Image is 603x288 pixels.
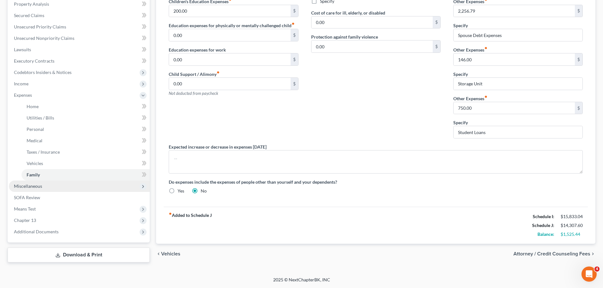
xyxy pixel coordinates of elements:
[561,222,583,229] div: $14,307.60
[161,251,180,256] span: Vehicles
[9,10,150,21] a: Secured Claims
[575,53,582,65] div: $
[27,126,44,132] span: Personal
[178,188,184,194] label: Yes
[575,102,582,114] div: $
[9,55,150,67] a: Executory Contracts
[14,218,36,223] span: Chapter 13
[169,212,212,239] strong: Added to Schedule J
[27,115,54,120] span: Utilities / Bills
[533,214,554,219] strong: Schedule I:
[22,158,150,169] a: Vehicles
[169,46,226,53] label: Education expenses for work
[22,112,150,124] a: Utilities / Bills
[454,126,582,138] input: Specify...
[311,34,378,40] label: Protection against family violence
[27,161,43,166] span: Vehicles
[9,192,150,203] a: SOFA Review
[291,29,298,41] div: $
[169,53,290,65] input: --
[14,206,36,211] span: Means Test
[292,22,295,25] i: fiber_manual_record
[14,183,42,189] span: Miscellaneous
[291,53,298,65] div: $
[169,212,172,215] i: fiber_manual_record
[14,35,74,41] span: Unsecured Nonpriority Claims
[22,146,150,158] a: Taxes / Insurance
[169,179,583,185] label: Do expenses include the expenses of people other than yourself and your dependents?
[453,46,487,53] label: Other Expenses
[537,231,554,237] strong: Balance:
[581,267,597,282] iframe: Intercom live chat
[291,5,298,17] div: $
[14,24,66,29] span: Unsecured Priority Claims
[311,9,385,16] label: Cost of care for ill, elderly, or disabled
[169,78,290,90] input: --
[8,248,150,262] a: Download & Print
[14,13,44,18] span: Secured Claims
[27,138,42,143] span: Medical
[169,22,295,29] label: Education expenses for physically or mentally challenged child
[484,46,487,50] i: fiber_manual_record
[9,21,150,33] a: Unsecured Priority Claims
[169,5,290,17] input: --
[217,71,220,74] i: fiber_manual_record
[156,251,161,256] i: chevron_left
[453,119,468,126] label: Specify
[433,40,440,52] div: $
[453,95,487,102] label: Other Expenses
[121,277,482,288] div: 2025 © NextChapterBK, INC
[14,81,28,86] span: Income
[561,231,583,237] div: $1,525.44
[561,213,583,220] div: $15,833.04
[484,95,487,98] i: fiber_manual_record
[454,53,575,65] input: --
[156,251,180,256] button: chevron_left Vehicles
[22,124,150,135] a: Personal
[169,29,290,41] input: --
[14,70,72,75] span: Codebtors Insiders & Notices
[14,1,49,7] span: Property Analysis
[14,92,32,98] span: Expenses
[169,71,220,77] label: Child Support / Alimony
[9,44,150,55] a: Lawsuits
[22,169,150,181] a: Family
[14,58,54,64] span: Executory Contracts
[27,149,60,155] span: Taxes / Insurance
[291,78,298,90] div: $
[453,22,468,29] label: Specify
[575,5,582,17] div: $
[169,144,267,150] label: Expected increase or decrease in expenses [DATE]
[14,229,59,234] span: Additional Documents
[513,251,595,256] button: Attorney / Credit Counseling Fees chevron_right
[22,135,150,146] a: Medical
[311,40,433,52] input: --
[311,16,433,28] input: --
[590,251,595,256] i: chevron_right
[201,188,207,194] label: No
[433,16,440,28] div: $
[454,78,582,90] input: Specify...
[14,47,31,52] span: Lawsuits
[532,223,554,228] strong: Schedule J:
[453,71,468,77] label: Specify
[594,267,600,272] span: 4
[454,102,575,114] input: --
[454,5,575,17] input: --
[454,29,582,41] input: Specify...
[14,195,40,200] span: SOFA Review
[22,101,150,112] a: Home
[27,172,40,177] span: Family
[27,104,39,109] span: Home
[513,251,590,256] span: Attorney / Credit Counseling Fees
[9,33,150,44] a: Unsecured Nonpriority Claims
[169,91,218,96] span: Not deducted from paycheck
